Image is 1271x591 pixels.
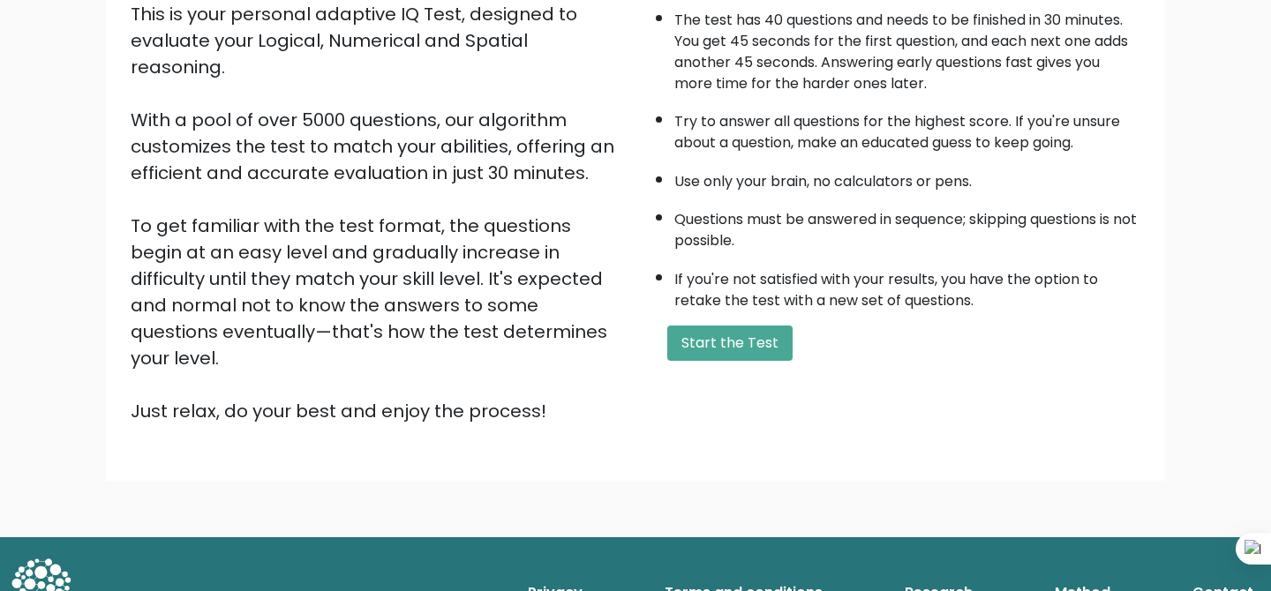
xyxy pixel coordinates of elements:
div: This is your personal adaptive IQ Test, designed to evaluate your Logical, Numerical and Spatial ... [131,1,625,424]
li: Use only your brain, no calculators or pens. [674,162,1140,192]
li: Try to answer all questions for the highest score. If you're unsure about a question, make an edu... [674,102,1140,153]
button: Start the Test [667,325,793,361]
li: If you're not satisfied with your results, you have the option to retake the test with a new set ... [674,260,1140,311]
li: The test has 40 questions and needs to be finished in 30 minutes. You get 45 seconds for the firs... [674,1,1140,94]
li: Questions must be answered in sequence; skipping questions is not possible. [674,200,1140,251]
